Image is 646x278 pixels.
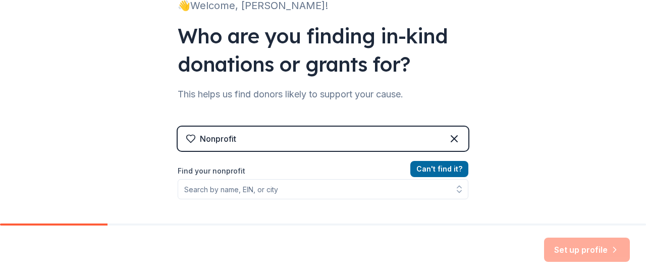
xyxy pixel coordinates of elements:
[178,179,468,199] input: Search by name, EIN, or city
[178,165,468,177] label: Find your nonprofit
[200,133,236,145] div: Nonprofit
[410,161,468,177] button: Can't find it?
[178,86,468,102] div: This helps us find donors likely to support your cause.
[178,22,468,78] div: Who are you finding in-kind donations or grants for?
